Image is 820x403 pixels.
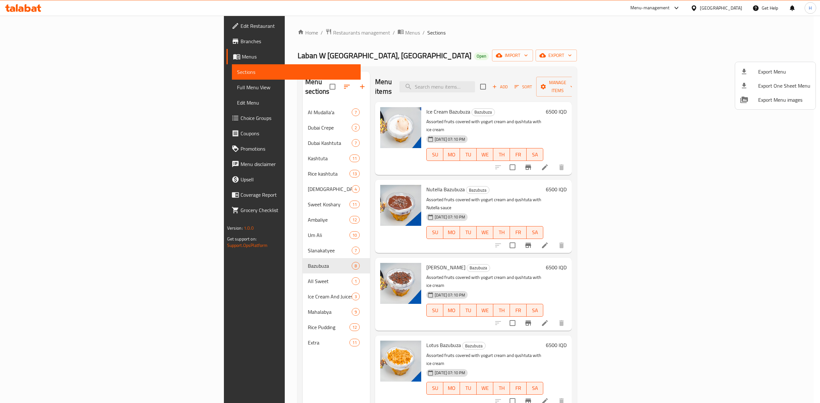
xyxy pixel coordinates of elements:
[735,65,816,79] li: Export menu items
[758,68,810,75] span: Export Menu
[758,96,810,104] span: Export Menu images
[735,79,816,93] li: Export one sheet menu items
[758,82,810,90] span: Export One Sheet Menu
[735,93,816,107] li: Export Menu images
